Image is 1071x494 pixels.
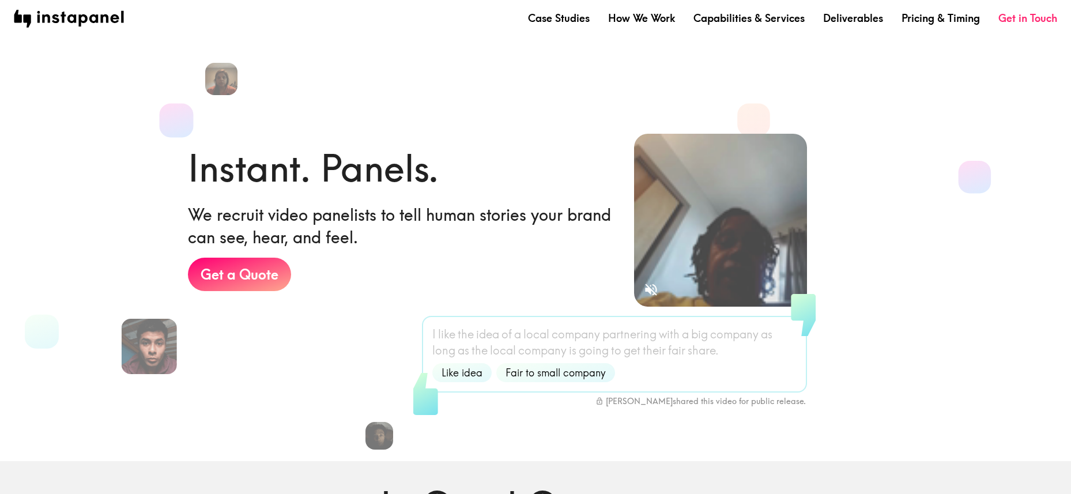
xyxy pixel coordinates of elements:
[472,342,488,359] span: the
[438,326,455,342] span: like
[188,142,439,194] h1: Instant. Panels.
[761,326,772,342] span: as
[552,326,600,342] span: company
[476,326,499,342] span: idea
[659,326,680,342] span: with
[624,342,640,359] span: get
[435,365,489,380] span: Like idea
[608,11,675,25] a: How We Work
[121,319,176,374] img: Alfredo
[902,11,980,25] a: Pricing & Timing
[499,365,613,380] span: Fair to small company
[823,11,883,25] a: Deliverables
[710,326,759,342] span: company
[432,342,455,359] span: long
[432,326,436,342] span: I
[458,326,474,342] span: the
[682,326,689,342] span: a
[579,342,609,359] span: going
[518,342,567,359] span: company
[514,326,521,342] span: a
[602,326,657,342] span: partnering
[569,342,576,359] span: is
[458,342,469,359] span: as
[205,63,237,95] img: Trish
[523,326,549,342] span: local
[668,342,685,359] span: fair
[688,342,719,359] span: share.
[595,396,806,406] div: [PERSON_NAME] shared this video for public release.
[643,342,666,359] span: their
[14,10,124,28] img: instapanel
[528,11,590,25] a: Case Studies
[998,11,1057,25] a: Get in Touch
[639,277,663,302] button: Sound is off
[490,342,516,359] span: local
[188,203,616,248] h6: We recruit video panelists to tell human stories your brand can see, hear, and feel.
[365,422,393,450] img: Cory
[501,326,512,342] span: of
[188,258,291,291] a: Get a Quote
[693,11,805,25] a: Capabilities & Services
[691,326,708,342] span: big
[611,342,621,359] span: to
